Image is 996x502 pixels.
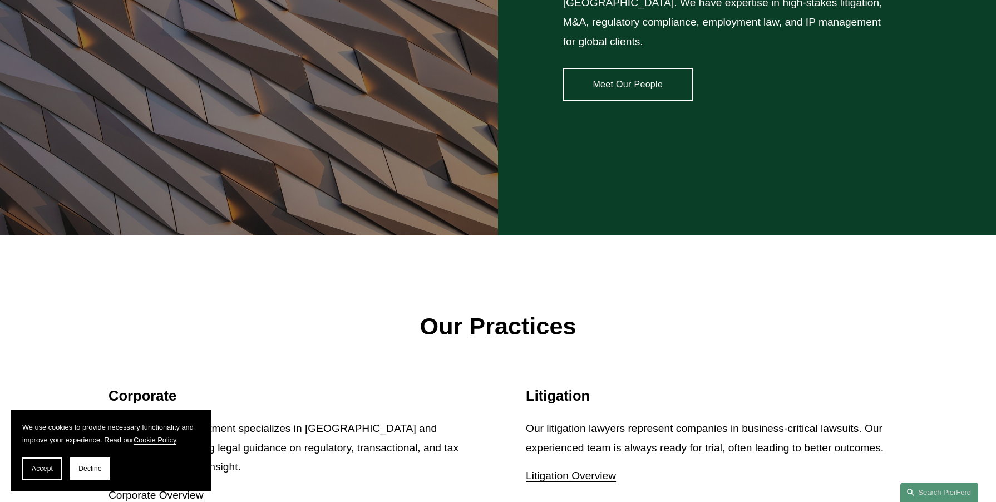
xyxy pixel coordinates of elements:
[32,465,53,473] span: Accept
[22,421,200,446] p: We use cookies to provide necessary functionality and improve your experience. Read our .
[70,457,110,480] button: Decline
[78,465,102,473] span: Decline
[109,387,470,405] h2: Corporate
[109,305,887,348] p: Our Practices
[526,419,887,457] p: Our litigation lawyers represent companies in business-critical lawsuits. Our experienced team is...
[134,436,176,444] a: Cookie Policy
[526,387,887,405] h2: Litigation
[563,68,693,101] a: Meet Our People
[900,483,978,502] a: Search this site
[22,457,62,480] button: Accept
[109,419,470,477] p: Our Corporate Department specializes in [GEOGRAPHIC_DATA] and English Law, providing legal guidan...
[109,489,204,501] a: Corporate Overview
[11,410,211,491] section: Cookie banner
[526,470,616,481] a: Litigation Overview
